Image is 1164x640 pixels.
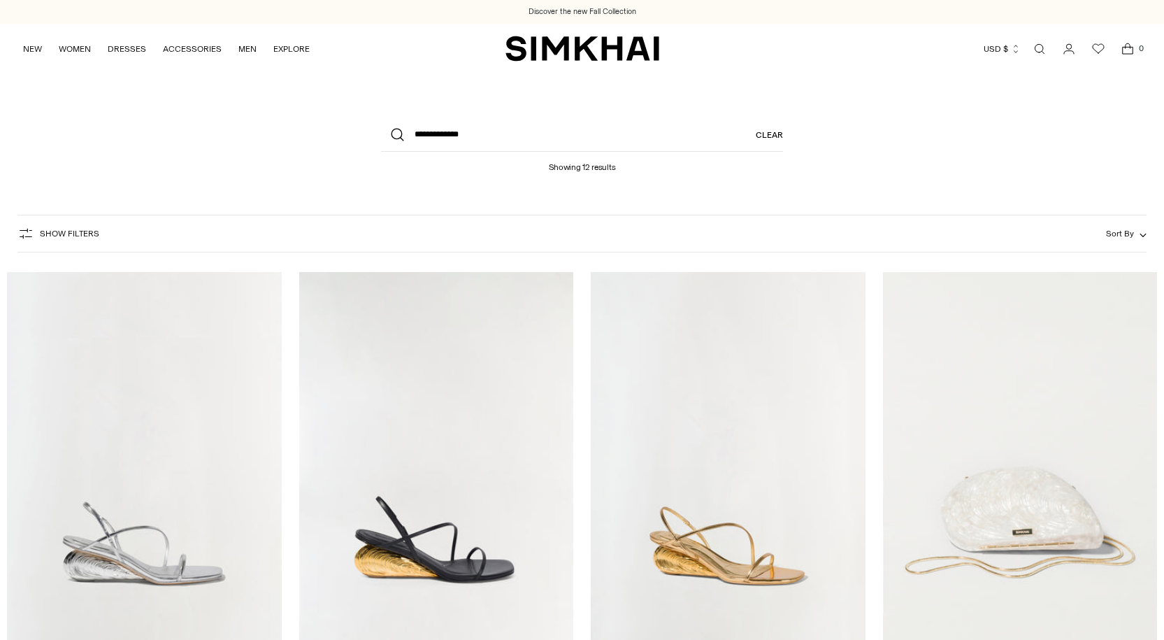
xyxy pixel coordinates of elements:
[756,118,783,152] a: Clear
[1106,229,1134,239] span: Sort By
[1084,35,1112,63] a: Wishlist
[59,34,91,64] a: WOMEN
[1114,35,1142,63] a: Open cart modal
[381,118,415,152] button: Search
[40,229,99,239] span: Show Filters
[1106,226,1147,241] button: Sort By
[238,34,257,64] a: MEN
[549,152,616,172] h1: Showing 12 results
[23,34,42,64] a: NEW
[273,34,310,64] a: EXPLORE
[17,222,99,245] button: Show Filters
[505,35,659,62] a: SIMKHAI
[1135,42,1147,55] span: 0
[108,34,146,64] a: DRESSES
[163,34,222,64] a: ACCESSORIES
[529,6,636,17] a: Discover the new Fall Collection
[984,34,1021,64] button: USD $
[1026,35,1054,63] a: Open search modal
[1055,35,1083,63] a: Go to the account page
